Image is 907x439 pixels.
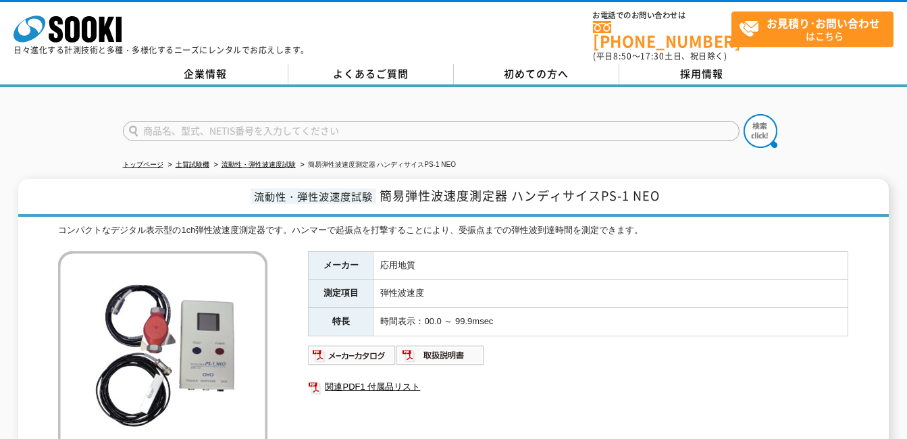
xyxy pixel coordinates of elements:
span: 簡易弾性波速度測定器 ハンディサイスPS-1 NEO [380,186,660,205]
a: お見積り･お問い合わせはこちら [731,11,893,47]
td: 時間表示：00.0 ～ 99.9msec [373,308,848,336]
p: 日々進化する計測技術と多種・多様化するニーズにレンタルでお応えします。 [14,46,309,54]
img: メーカーカタログ [308,344,396,366]
span: お電話でのお問い合わせは [593,11,731,20]
span: 流動性・弾性波速度試験 [251,188,376,204]
a: 関連PDF1 付属品リスト [308,378,848,396]
span: (平日 ～ 土日、祝日除く) [593,50,727,62]
th: 特長 [309,308,373,336]
a: 採用情報 [619,64,785,84]
strong: お見積り･お問い合わせ [767,15,880,31]
th: メーカー [309,251,373,280]
a: よくあるご質問 [288,64,454,84]
td: 応用地質 [373,251,848,280]
a: メーカーカタログ [308,353,396,363]
input: 商品名、型式、NETIS番号を入力してください [123,121,740,141]
span: はこちら [739,12,893,46]
a: 初めての方へ [454,64,619,84]
div: コンパクトなデジタル表示型の1ch弾性波速度測定器です。ハンマーで起振点を打撃することにより、受振点までの弾性波到達時間を測定できます。 [58,224,848,238]
span: 8:50 [613,50,632,62]
li: 簡易弾性波速度測定器 ハンディサイスPS-1 NEO [298,158,456,172]
th: 測定項目 [309,280,373,308]
a: 取扱説明書 [396,353,485,363]
a: 企業情報 [123,64,288,84]
a: トップページ [123,161,163,168]
span: 17:30 [640,50,665,62]
img: 取扱説明書 [396,344,485,366]
td: 弾性波速度 [373,280,848,308]
a: 土質試験機 [176,161,209,168]
img: btn_search.png [744,114,777,148]
a: 流動性・弾性波速度試験 [222,161,296,168]
span: 初めての方へ [504,66,569,81]
a: [PHONE_NUMBER] [593,21,731,49]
